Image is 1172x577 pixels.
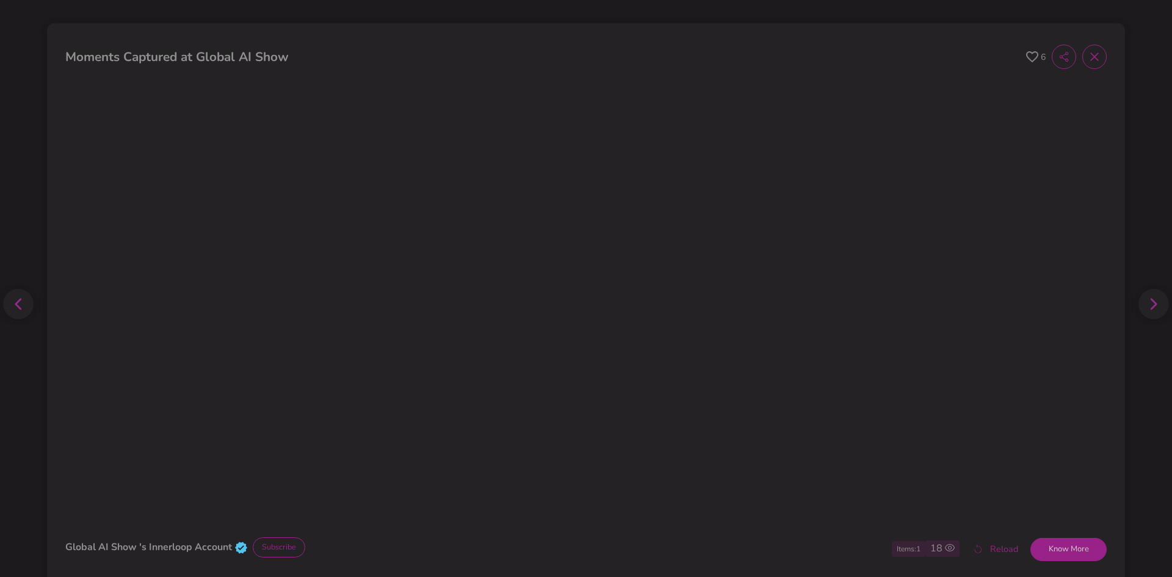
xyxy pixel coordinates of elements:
[253,537,305,557] button: Subscribe
[257,542,301,553] span: Subscribe
[234,541,248,554] img: verified
[65,48,289,65] span: Moments Captured at Global AI Show
[65,540,232,554] strong: Global AI Show 's Innerloop Account
[960,538,1030,561] button: Reload
[930,543,942,554] h6: 18
[1030,538,1107,561] button: Know More
[65,78,1107,528] iframe: Innerloop player
[892,541,925,557] div: Items: 1
[1041,51,1046,64] span: 6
